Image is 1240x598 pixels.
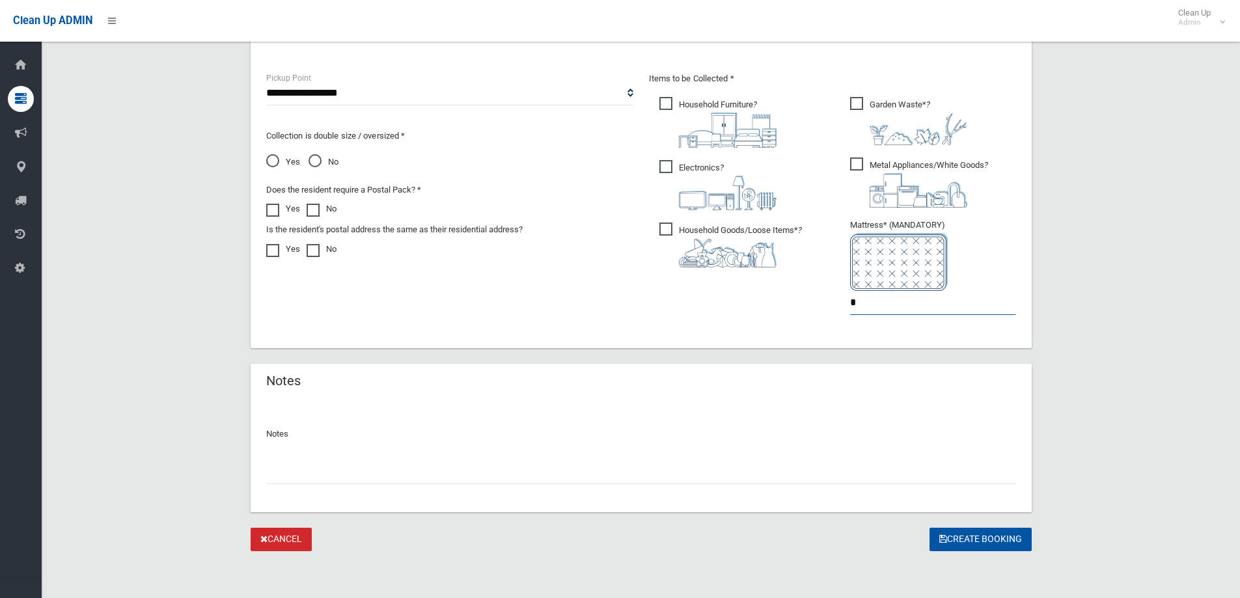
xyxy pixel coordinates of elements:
[850,220,1016,291] span: Mattress* (MANDATORY)
[870,113,967,145] img: 4fd8a5c772b2c999c83690221e5242e0.png
[659,160,777,210] span: Electronics
[307,241,337,257] label: No
[266,128,633,144] p: Collection is double size / oversized *
[850,157,988,208] span: Metal Appliances/White Goods
[13,14,92,27] span: Clean Up ADMIN
[679,100,777,148] i: ?
[679,238,777,267] img: b13cc3517677393f34c0a387616ef184.png
[266,154,300,170] span: Yes
[251,368,316,394] header: Notes
[266,182,421,198] label: Does the resident require a Postal Pack? *
[850,97,967,145] span: Garden Waste*
[870,173,967,208] img: 36c1b0289cb1767239cdd3de9e694f19.png
[679,163,777,210] i: ?
[870,100,967,145] i: ?
[850,233,948,291] img: e7408bece873d2c1783593a074e5cb2f.png
[251,528,312,552] a: Cancel
[659,97,777,148] span: Household Furniture
[679,225,802,267] i: ?
[307,201,337,217] label: No
[679,113,777,148] img: aa9efdbe659d29b613fca23ba79d85cb.png
[930,528,1032,552] button: Create Booking
[1172,8,1224,27] span: Clean Up
[309,154,338,170] span: No
[266,222,523,238] label: Is the resident's postal address the same as their residential address?
[870,160,988,208] i: ?
[266,241,300,257] label: Yes
[266,426,1016,442] p: Notes
[1178,18,1211,27] small: Admin
[649,71,1016,87] p: Items to be Collected *
[679,176,777,210] img: 394712a680b73dbc3d2a6a3a7ffe5a07.png
[266,201,300,217] label: Yes
[659,223,802,267] span: Household Goods/Loose Items*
